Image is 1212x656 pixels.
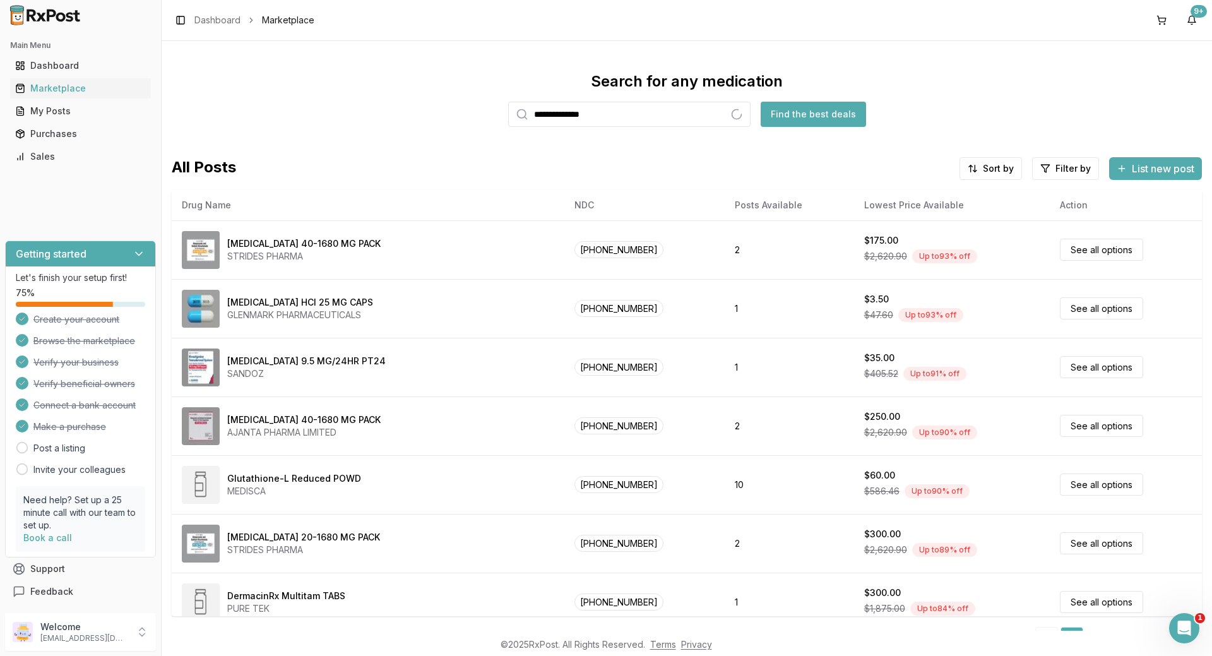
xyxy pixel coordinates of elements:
div: $60.00 [864,469,895,482]
span: 75 % [16,287,35,299]
button: Filter by [1032,157,1099,180]
span: $2,620.90 [864,544,907,556]
span: $405.52 [864,367,898,380]
div: [MEDICAL_DATA] 40-1680 MG PACK [227,414,381,426]
p: [EMAIL_ADDRESS][DOMAIN_NAME] [40,633,128,643]
button: Sales [5,146,156,167]
div: Purchases [15,128,146,140]
a: Invite your colleagues [33,463,126,476]
div: Up to 93 % off [898,308,963,322]
a: Purchases [10,122,151,145]
div: Up to 84 % off [910,602,975,616]
a: 1 [1060,627,1083,650]
p: Welcome [40,621,128,633]
img: Glutathione-L Reduced POWD [182,466,220,504]
span: $2,620.90 [864,426,907,439]
td: 2 [725,397,853,455]
td: 1 [725,279,853,338]
span: Filter by [1055,162,1091,175]
div: MEDISCA [227,485,361,498]
div: GLENMARK PHARMACEUTICALS [227,309,373,321]
button: Marketplace [5,78,156,98]
a: My Posts [10,100,151,122]
a: See all options [1060,532,1143,554]
div: $300.00 [864,587,901,599]
h3: Getting started [16,246,86,261]
a: List new post [1109,164,1202,176]
td: 1 [725,338,853,397]
a: Dashboard [194,14,241,27]
a: Dashboard [10,54,151,77]
div: [MEDICAL_DATA] HCl 25 MG CAPS [227,296,373,309]
button: Find the best deals [761,102,866,127]
div: Up to 90 % off [905,484,970,498]
button: Support [5,558,156,580]
div: $250.00 [864,410,900,423]
iframe: Intercom live chat [1169,613,1199,643]
th: Action [1050,190,1202,220]
a: Marketplace [10,77,151,100]
span: [PHONE_NUMBER] [574,593,663,611]
a: Sales [10,145,151,168]
div: AJANTA PHARMA LIMITED [227,426,381,439]
div: Search for any medication [591,71,783,92]
div: PURE TEK [227,602,345,615]
span: 1 [1195,613,1205,623]
img: Rivastigmine 9.5 MG/24HR PT24 [182,349,220,386]
div: Dashboard [15,59,146,72]
span: Make a purchase [33,420,106,433]
div: $3.50 [864,293,889,306]
img: Omeprazole-Sodium Bicarbonate 20-1680 MG PACK [182,525,220,563]
a: See all options [1060,239,1143,261]
div: [MEDICAL_DATA] 40-1680 MG PACK [227,237,381,250]
button: Sort by [959,157,1022,180]
nav: pagination [1035,627,1187,650]
nav: breadcrumb [194,14,314,27]
div: STRIDES PHARMA [227,544,380,556]
a: Book a call [23,532,72,543]
div: My Posts [15,105,146,117]
span: Connect a bank account [33,399,136,412]
div: DermacinRx Multitam TABS [227,590,345,602]
div: Up to 90 % off [912,426,977,439]
button: Dashboard [5,56,156,76]
a: Privacy [681,639,712,650]
a: 21 [1136,627,1159,650]
div: Marketplace [15,82,146,95]
span: $2,620.90 [864,250,907,263]
a: 2 [1086,627,1108,650]
th: NDC [564,190,725,220]
span: [PHONE_NUMBER] [574,417,663,434]
img: Atomoxetine HCl 25 MG CAPS [182,290,220,328]
div: [MEDICAL_DATA] 9.5 MG/24HR PT24 [227,355,386,367]
span: [PHONE_NUMBER] [574,535,663,552]
td: 10 [725,455,853,514]
div: STRIDES PHARMA [227,250,381,263]
td: 1 [725,573,853,631]
span: Feedback [30,585,73,598]
img: RxPost Logo [5,5,86,25]
img: Omeprazole-Sodium Bicarbonate 40-1680 MG PACK [182,231,220,269]
img: User avatar [13,622,33,642]
span: $1,875.00 [864,602,905,615]
span: [PHONE_NUMBER] [574,476,663,493]
button: List new post [1109,157,1202,180]
th: Drug Name [172,190,564,220]
span: Browse the marketplace [33,335,135,347]
div: [MEDICAL_DATA] 20-1680 MG PACK [227,531,380,544]
span: Verify your business [33,356,119,369]
img: DermacinRx Multitam TABS [182,583,220,621]
div: Up to 93 % off [912,249,977,263]
span: Verify beneficial owners [33,378,135,390]
span: $586.46 [864,485,900,498]
div: Up to 91 % off [903,367,966,381]
th: Lowest Price Available [854,190,1050,220]
div: 9+ [1191,5,1207,18]
button: Purchases [5,124,156,144]
span: Sort by [983,162,1014,175]
button: Feedback [5,580,156,603]
a: See all options [1060,297,1143,319]
span: Create your account [33,313,119,326]
div: SANDOZ [227,367,386,380]
a: See all options [1060,474,1143,496]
